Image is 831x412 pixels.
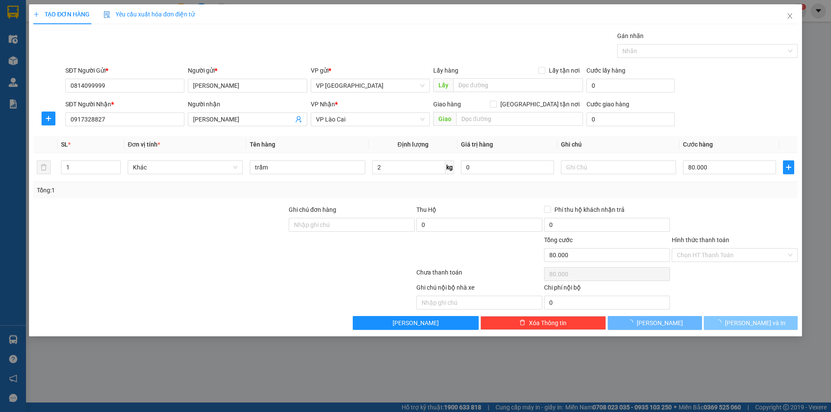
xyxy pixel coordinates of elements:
div: Ghi chú nội bộ nhà xe [416,283,542,296]
span: Giao hàng [433,101,461,108]
span: Tên hàng [250,141,275,148]
span: close [786,13,793,19]
div: Người nhận [188,99,307,109]
span: plus [783,164,794,171]
button: deleteXóa Thông tin [480,316,606,330]
span: Giá trị hàng [461,141,493,148]
input: Nhập ghi chú [416,296,542,310]
span: Thu Hộ [416,206,436,213]
span: SAPA, LÀO CAI ↔ [GEOGRAPHIC_DATA] [27,37,95,64]
label: Gán nhãn [617,32,644,39]
span: Đơn vị tính [128,141,160,148]
span: Lấy hàng [433,67,458,74]
span: Xóa Thông tin [529,318,567,328]
input: Ghi Chú [561,160,676,174]
button: [PERSON_NAME] [353,316,479,330]
span: VP Đà Nẵng [316,79,425,92]
span: [GEOGRAPHIC_DATA] tận nơi [497,99,583,109]
span: kg [445,160,454,174]
span: ↔ [GEOGRAPHIC_DATA] [30,51,95,64]
span: Yêu cầu xuất hóa đơn điện tử [103,11,195,18]
span: plus [33,11,39,17]
button: Close [778,4,802,29]
div: Chi phí nội bộ [544,283,670,296]
input: 0 [461,160,554,174]
button: [PERSON_NAME] [608,316,702,330]
input: Ghi chú đơn hàng [289,218,415,232]
span: Lấy tận nơi [545,66,583,75]
span: SL [61,141,68,148]
button: plus [42,112,55,125]
span: Định lượng [398,141,428,148]
label: Cước lấy hàng [586,67,625,74]
label: Cước giao hàng [586,101,629,108]
label: Hình thức thanh toán [672,236,729,243]
button: delete [37,160,51,174]
input: Cước lấy hàng [586,79,675,93]
span: Cước hàng [683,141,713,148]
button: [PERSON_NAME] và In [704,316,798,330]
span: loading [715,319,725,326]
span: Khác [133,161,238,174]
span: VPDN1210250133 [100,53,162,62]
div: Chưa thanh toán [415,268,543,283]
div: VP gửi [311,66,430,75]
label: Ghi chú đơn hàng [289,206,336,213]
div: Người gửi [188,66,307,75]
span: VP Nhận [311,101,335,108]
span: Giao [433,112,456,126]
div: Tổng: 1 [37,185,321,195]
strong: CHUYỂN PHÁT NHANH HK BUSLINES [31,7,90,35]
div: SĐT Người Nhận [65,99,184,109]
span: loading [627,319,637,326]
img: logo [5,34,22,74]
input: Dọc đường [456,112,583,126]
input: Dọc đường [453,78,583,92]
span: [PERSON_NAME] và In [725,318,786,328]
span: [PERSON_NAME] [637,318,683,328]
input: Cước giao hàng [586,112,675,126]
input: VD: Bàn, Ghế [250,160,365,174]
img: icon [103,11,110,18]
span: delete [519,319,525,326]
button: plus [783,160,794,174]
span: Lấy [433,78,453,92]
th: Ghi chú [557,136,680,153]
span: VP Lào Cai [316,113,425,126]
div: SĐT Người Gửi [65,66,184,75]
span: plus [42,115,55,122]
span: TẠO ĐƠN HÀNG [33,11,90,18]
span: ↔ [GEOGRAPHIC_DATA] [27,44,95,64]
span: user-add [295,116,302,123]
span: Phí thu hộ khách nhận trả [551,205,628,214]
span: [PERSON_NAME] [393,318,439,328]
span: Tổng cước [544,236,573,243]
